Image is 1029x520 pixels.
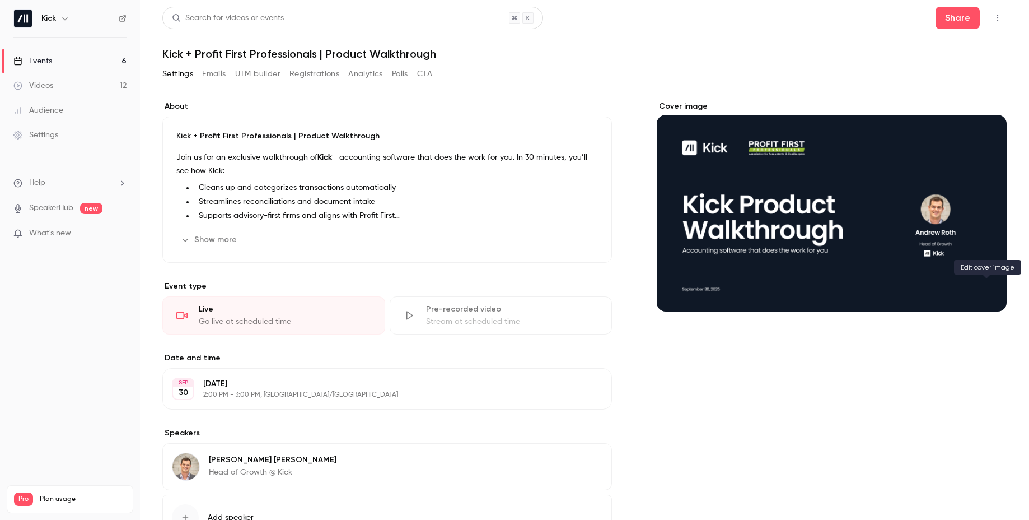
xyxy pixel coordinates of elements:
button: Analytics [348,65,383,83]
span: Pro [14,493,33,506]
iframe: Noticeable Trigger [113,229,127,239]
button: Polls [392,65,408,83]
button: Share [936,7,980,29]
span: Help [29,177,45,189]
button: Registrations [289,65,339,83]
span: Plan usage [40,495,126,504]
label: About [162,101,612,112]
p: [DATE] [203,378,553,389]
div: SEP [173,379,193,387]
button: UTM builder [235,65,280,83]
p: 2:00 PM - 3:00 PM, [GEOGRAPHIC_DATA]/[GEOGRAPHIC_DATA] [203,391,553,400]
span: new [80,203,102,214]
section: Cover image [657,101,1007,312]
div: LiveGo live at scheduled time [162,296,385,335]
button: Show more [176,231,244,249]
div: Go live at scheduled time [199,316,371,327]
button: CTA [417,65,432,83]
li: help-dropdown-opener [13,177,127,189]
div: Pre-recorded video [426,304,598,315]
img: Kick [14,10,32,27]
img: Andrew Roth [172,453,199,480]
div: Search for videos or events [172,12,284,24]
div: Settings [13,129,58,141]
a: SpeakerHub [29,202,73,214]
label: Cover image [657,101,1007,112]
div: Stream at scheduled time [426,316,598,327]
p: Event type [162,281,612,292]
li: Cleans up and categorizes transactions automatically [194,182,598,194]
button: Settings [162,65,193,83]
p: Join us for an exclusive walkthrough of – accounting software that does the work for you. In 30 m... [176,151,598,178]
label: Speakers [162,428,612,439]
li: Supports advisory-first firms and aligns with Profit First [194,210,598,222]
h6: Kick [41,13,56,24]
button: Emails [202,65,226,83]
strong: Kick [317,154,332,161]
div: Audience [13,105,63,116]
div: Live [199,304,371,315]
p: [PERSON_NAME] [PERSON_NAME] [209,454,336,466]
p: Kick + Profit First Professionals | Product Walkthrough [176,131,598,142]
p: 30 [179,387,188,398]
h1: Kick + Profit First Professionals | Product Walkthrough [162,47,1007,61]
label: Date and time [162,352,612,364]
div: Andrew Roth[PERSON_NAME] [PERSON_NAME]Head of Growth @ Kick [162,443,612,490]
div: Videos [13,80,53,91]
p: Head of Growth @ Kick [209,467,336,478]
span: What's new [29,227,71,239]
div: Events [13,55,52,67]
div: Pre-recorded videoStream at scheduled time [390,296,612,335]
li: Streamlines reconciliations and document intake [194,196,598,208]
